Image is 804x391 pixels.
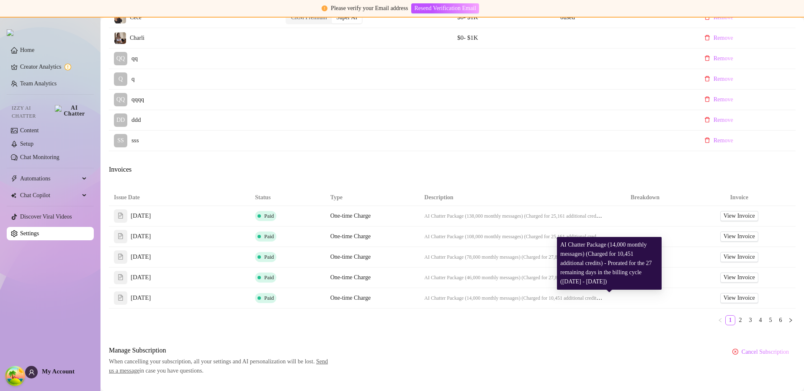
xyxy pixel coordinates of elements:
[7,368,23,384] button: Open Tanstack query devtools
[698,11,740,24] button: Remove
[704,96,710,102] span: delete
[325,206,420,226] td: One-time Charge
[264,295,274,301] span: Paid
[714,76,733,82] span: Remove
[419,190,607,206] th: Description
[20,141,33,147] a: Setup
[264,233,274,239] span: Paid
[117,136,124,145] span: SS
[735,315,745,325] li: 2
[42,368,75,375] span: My Account
[714,117,733,123] span: Remove
[698,134,740,147] button: Remove
[118,233,124,239] span: file-text
[109,165,250,175] span: Invoices
[786,315,796,325] li: Next Page
[424,254,602,260] span: AI Chatter Package (78,000 monthly messages) (Charged for 27,870 additional credits)
[55,105,87,117] img: AI Chatter
[118,213,124,219] span: file-text
[725,315,735,325] li: 1
[286,11,363,24] div: segmented control
[424,233,603,239] span: AI Chatter Package (108,000 monthly messages) (Charged for 25,161 additional credits)
[264,254,274,260] span: Paid
[20,80,57,87] a: Team Analytics
[776,316,785,325] a: 6
[746,316,755,325] a: 3
[698,31,740,45] button: Remove
[114,52,276,65] a: QQqq
[698,93,740,106] button: Remove
[11,193,16,198] img: Chat Copilot
[724,293,755,303] span: View Invoice
[7,29,13,36] img: logo.svg
[20,127,39,134] a: Content
[131,74,135,84] span: q
[718,318,723,323] span: left
[714,137,733,144] span: Remove
[114,72,276,86] a: Qq
[325,288,420,309] td: One-time Charge
[714,14,733,21] span: Remove
[736,316,745,325] a: 2
[114,134,276,147] a: SSsss
[755,315,765,325] li: 4
[411,3,479,13] button: Resend Verification Email
[745,315,755,325] li: 3
[457,34,478,41] span: $ 0 - $ 1K
[726,345,796,359] button: Cancel Subscription
[331,4,408,13] div: Please verify your Email address
[325,247,420,268] td: One-time Charge
[788,318,793,323] span: right
[131,252,151,262] span: [DATE]
[704,55,710,61] span: delete
[724,252,755,262] span: View Invoice
[131,136,139,146] span: sss
[424,213,603,219] span: AI Chatter Package (138,000 monthly messages) (Charged for 25,161 additional credits)
[109,357,332,376] span: When cancelling your subscription, all your settings and AI personalization will be lost. in case...
[114,12,126,23] img: Cece
[776,315,786,325] li: 6
[608,190,683,206] th: Breakdown
[109,190,250,206] th: Issue Date
[131,211,151,221] span: [DATE]
[325,226,420,247] td: One-time Charge
[20,60,87,74] a: Creator Analytics exclamation-circle
[720,211,758,221] a: View Invoice
[12,104,52,120] span: Izzy AI Chatter
[704,137,710,143] span: delete
[720,273,758,283] a: View Invoice
[732,349,738,355] span: close-circle
[756,316,765,325] a: 4
[20,154,59,160] a: Chat Monitoring
[286,12,332,23] div: CRM Premium
[325,268,420,288] td: One-time Charge
[325,190,420,206] th: Type
[20,214,72,220] a: Discover Viral Videos
[109,345,332,355] span: Manage Subscription
[698,52,740,65] button: Remove
[766,316,775,325] a: 5
[11,175,18,182] span: thunderbolt
[131,293,151,303] span: [DATE]
[118,254,124,260] span: file-text
[130,35,144,41] span: Charli
[424,274,602,280] span: AI Chatter Package (46,000 monthly messages) (Charged for 27,870 additional credits)
[114,113,276,127] a: DDddd
[118,295,124,301] span: file-text
[720,232,758,242] a: View Invoice
[250,190,325,206] th: Status
[20,172,80,185] span: Automations
[704,76,710,82] span: delete
[131,273,151,283] span: [DATE]
[414,5,476,12] span: Resend Verification Email
[683,190,796,206] th: Invoice
[20,189,80,202] span: Chat Copilot
[715,315,725,325] li: Previous Page
[424,295,602,301] span: AI Chatter Package (14,000 monthly messages) (Charged for 10,451 additional credits)
[726,316,735,325] a: 1
[131,95,144,105] span: qqqq
[557,237,662,290] div: AI Chatter Package (14,000 monthly messages) (Charged for 10,451 additional credits) - Prorated f...
[116,54,125,63] span: QQ
[704,117,710,123] span: delete
[715,315,725,325] button: left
